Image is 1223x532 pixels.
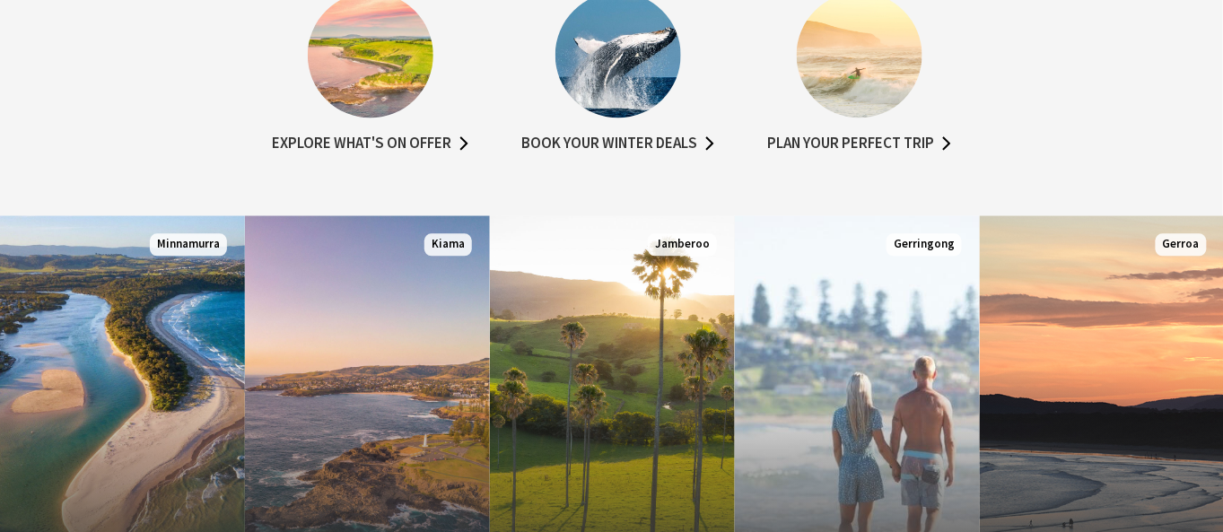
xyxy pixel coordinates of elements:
span: Minnamurra [150,233,227,256]
span: Gerringong [887,233,962,256]
a: Plan your perfect trip [768,131,951,157]
span: Kiama [424,233,472,256]
a: Explore what's on offer [273,131,468,157]
span: Jamberoo [648,233,717,256]
span: Gerroa [1156,233,1207,256]
a: Book your winter deals [522,131,714,157]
